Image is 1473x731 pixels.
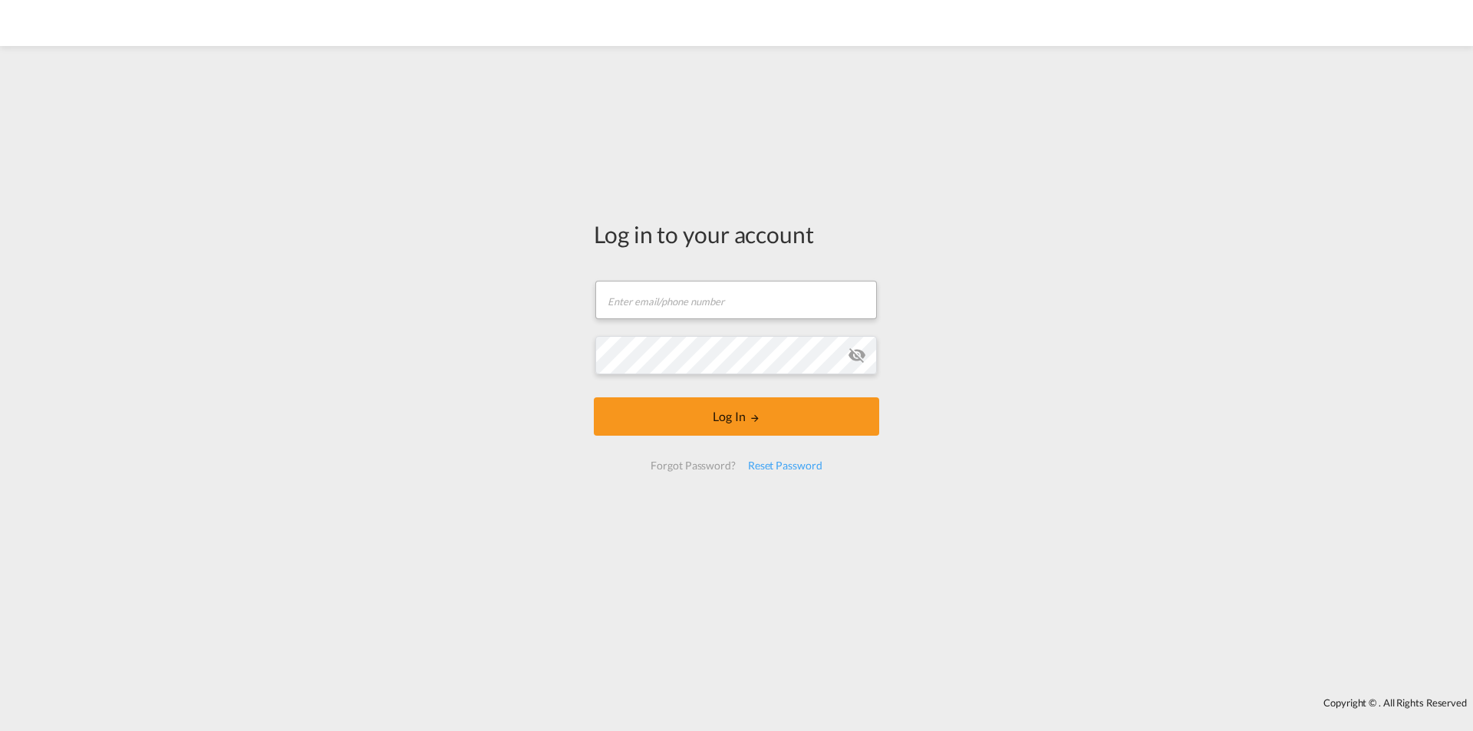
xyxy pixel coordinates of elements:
div: Reset Password [742,452,829,479]
input: Enter email/phone number [595,281,877,319]
div: Forgot Password? [644,452,741,479]
md-icon: icon-eye-off [848,346,866,364]
button: LOGIN [594,397,879,436]
div: Log in to your account [594,218,879,250]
